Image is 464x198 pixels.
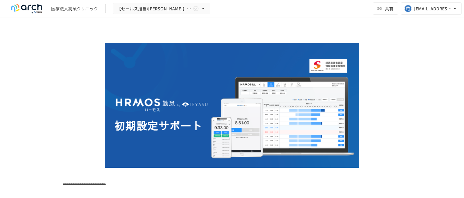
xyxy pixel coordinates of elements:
button: [EMAIL_ADDRESS][DOMAIN_NAME] [401,2,462,15]
img: logo-default@2x-9cf2c760.svg [7,4,46,13]
img: GdztLVQAPnGLORo409ZpmnRQckwtTrMz8aHIKJZF2AQ [105,43,359,168]
span: 共有 [385,5,393,12]
div: 医療法人高須クリニック [51,5,98,12]
button: 共有 [373,2,398,15]
div: [EMAIL_ADDRESS][DOMAIN_NAME] [414,5,452,13]
button: 【セールス担当/[PERSON_NAME]】医療法人高須クリニック様_初期設定サポート [113,3,210,15]
span: 【セールス担当/[PERSON_NAME]】医療法人高須クリニック様_初期設定サポート [117,5,192,13]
